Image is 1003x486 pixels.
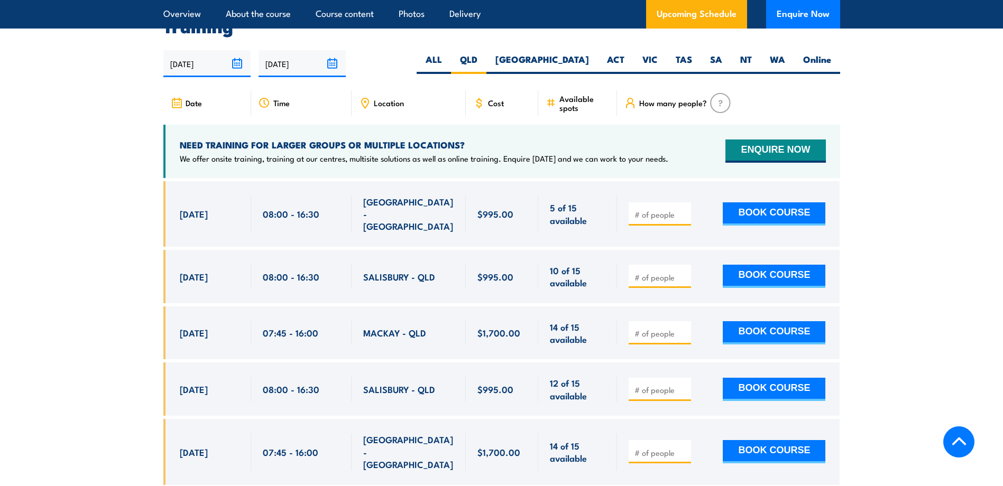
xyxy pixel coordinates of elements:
[259,50,346,77] input: To date
[725,139,825,163] button: ENQUIRE NOW
[180,139,668,151] h4: NEED TRAINING FOR LARGER GROUPS OR MULTIPLE LOCATIONS?
[550,377,605,401] span: 12 of 15 available
[731,53,761,74] label: NT
[639,98,707,107] span: How many people?
[634,272,687,283] input: # of people
[451,53,486,74] label: QLD
[634,209,687,220] input: # of people
[794,53,840,74] label: Online
[180,153,668,164] p: We offer onsite training, training at our centres, multisite solutions as well as online training...
[634,328,687,339] input: # of people
[363,326,426,339] span: MACKAY - QLD
[667,53,701,74] label: TAS
[180,446,208,458] span: [DATE]
[363,383,435,395] span: SALISBURY - QLD
[477,383,513,395] span: $995.00
[634,447,687,458] input: # of people
[186,98,202,107] span: Date
[363,195,454,232] span: [GEOGRAPHIC_DATA] - [GEOGRAPHIC_DATA]
[723,321,825,344] button: BOOK COURSE
[180,270,208,283] span: [DATE]
[559,94,610,112] span: Available spots
[417,53,451,74] label: ALL
[761,53,794,74] label: WA
[263,208,319,220] span: 08:00 - 16:30
[263,326,318,339] span: 07:45 - 16:00
[477,446,520,458] span: $1,700.00
[263,270,319,283] span: 08:00 - 16:30
[723,440,825,463] button: BOOK COURSE
[477,208,513,220] span: $995.00
[598,53,633,74] label: ACT
[180,208,208,220] span: [DATE]
[550,321,605,345] span: 14 of 15 available
[723,378,825,401] button: BOOK COURSE
[363,270,435,283] span: SALISBURY - QLD
[633,53,667,74] label: VIC
[180,326,208,339] span: [DATE]
[486,53,598,74] label: [GEOGRAPHIC_DATA]
[701,53,731,74] label: SA
[273,98,290,107] span: Time
[163,50,251,77] input: From date
[477,270,513,283] span: $995.00
[374,98,404,107] span: Location
[550,440,605,464] span: 14 of 15 available
[550,264,605,289] span: 10 of 15 available
[723,265,825,288] button: BOOK COURSE
[550,201,605,226] span: 5 of 15 available
[180,383,208,395] span: [DATE]
[634,385,687,395] input: # of people
[477,326,520,339] span: $1,700.00
[363,433,454,470] span: [GEOGRAPHIC_DATA] - [GEOGRAPHIC_DATA]
[263,383,319,395] span: 08:00 - 16:30
[263,446,318,458] span: 07:45 - 16:00
[723,202,825,226] button: BOOK COURSE
[163,4,840,33] h2: UPCOMING SCHEDULE FOR - "QLD Health & Safety Representative Initial 5 Day Training"
[488,98,504,107] span: Cost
